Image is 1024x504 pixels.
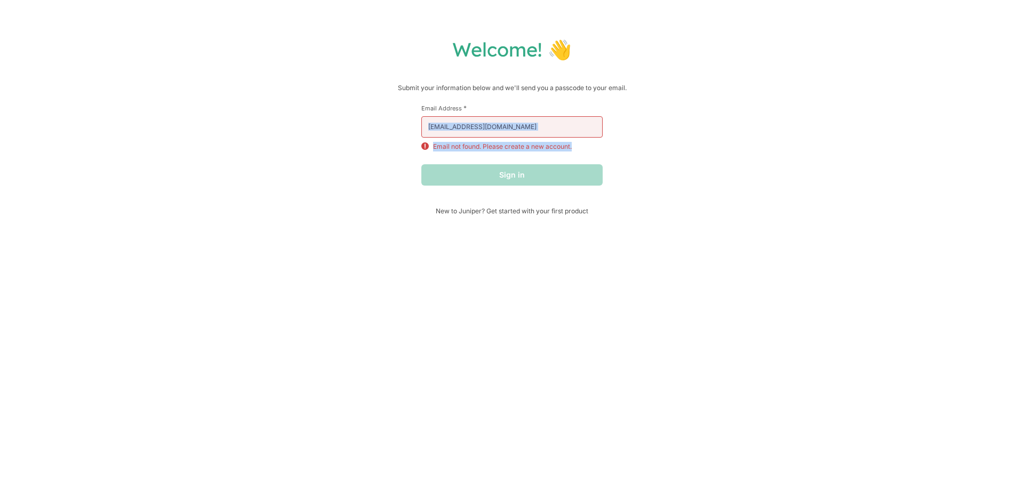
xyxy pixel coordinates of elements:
input: email@example.com [421,116,603,138]
p: Submit your information below and we'll send you a passcode to your email. [11,83,1013,93]
span: This field is required. [463,104,467,112]
p: Email not found. Please create a new account. [433,142,572,151]
label: Email Address [421,104,603,112]
h1: Welcome! 👋 [11,37,1013,61]
span: New to Juniper? Get started with your first product [421,207,603,215]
